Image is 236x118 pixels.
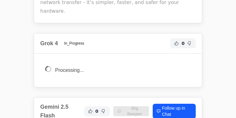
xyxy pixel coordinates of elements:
span: Processing... [55,68,84,73]
span: 0 [95,108,98,114]
button: Not Helpful [100,107,107,115]
button: Helpful [87,107,94,115]
h2: Grok 4 [40,39,58,48]
span: 0 [181,40,185,46]
button: Not Helpful [186,40,193,47]
span: In_Progress [60,40,88,47]
button: Helpful [173,40,180,47]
